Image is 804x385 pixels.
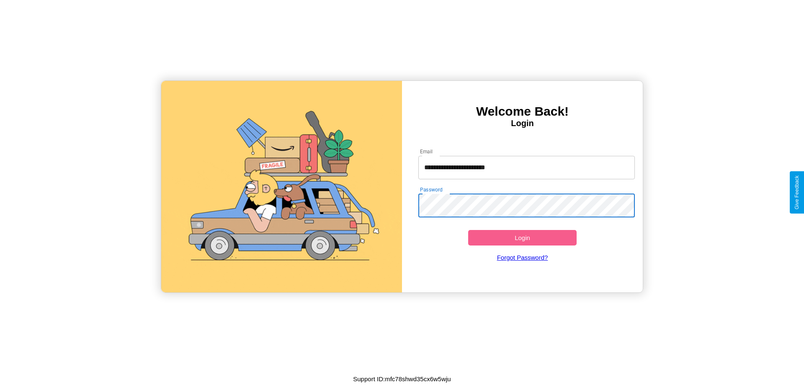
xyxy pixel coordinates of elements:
[402,104,643,119] h3: Welcome Back!
[794,176,800,209] div: Give Feedback
[353,373,451,385] p: Support ID: mfc78shwd35cx6w5wju
[468,230,577,245] button: Login
[420,148,433,155] label: Email
[161,81,402,292] img: gif
[402,119,643,128] h4: Login
[414,245,631,269] a: Forgot Password?
[420,186,442,193] label: Password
